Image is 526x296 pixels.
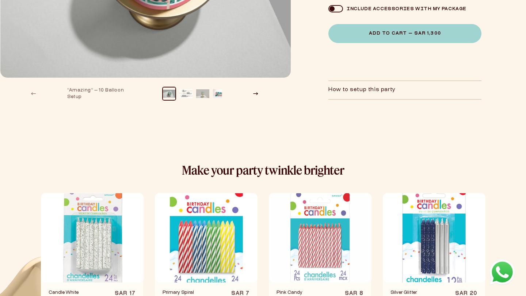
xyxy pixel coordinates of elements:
button: Load image 4 in gallery view [163,87,176,100]
h2: How to setup this party [328,87,396,93]
div: Include accessories with my package [343,6,466,12]
span: Add to Cart — SAR 1,300 [369,31,441,36]
button: Slide left [26,86,42,102]
h2: Make your party twinkle brighter [65,164,461,176]
button: Slide right [248,86,264,102]
div: “Amazing” — 10 Balloon Setup [67,87,135,100]
button: Load image 2 in gallery view [179,87,193,100]
button: Load image 6 in gallery view [213,87,226,100]
button: Load image 3 in gallery view [196,87,209,100]
button: Add to Cart — SAR 1,300 [328,24,481,43]
summary: How to setup this party [328,81,481,99]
